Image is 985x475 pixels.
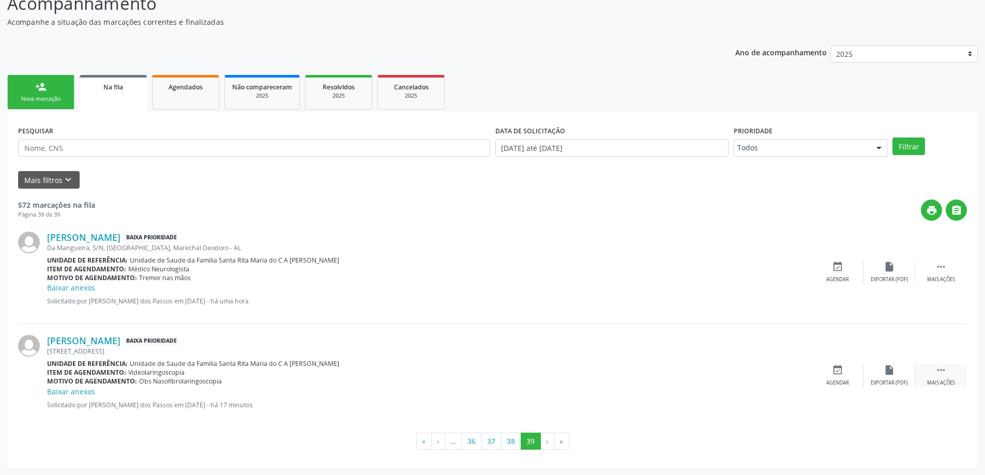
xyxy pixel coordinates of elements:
button: Go to first page [416,433,432,450]
button: print [921,200,942,221]
span: Na fila [103,83,123,91]
span: Obs Nasofibrolaringoscopia [139,377,222,386]
div: [STREET_ADDRESS] [47,347,812,356]
span: Agendados [169,83,203,91]
i:  [951,205,962,216]
span: Cancelados [394,83,429,91]
span: Unidade de Saude da Familia Santa Rita Maria do C A [PERSON_NAME] [130,256,339,265]
ul: Pagination [18,433,967,450]
a: [PERSON_NAME] [47,232,120,243]
b: Item de agendamento: [47,265,126,273]
img: img [18,232,40,253]
img: img [18,335,40,357]
p: Ano de acompanhamento [735,45,827,58]
div: Nova marcação [15,95,67,103]
i: keyboard_arrow_down [63,174,74,186]
span: Todos [737,143,866,153]
div: 2025 [313,92,365,100]
p: Acompanhe a situação das marcações correntes e finalizadas [7,17,687,27]
a: [PERSON_NAME] [47,335,120,346]
i: insert_drive_file [884,261,895,272]
i:  [935,261,947,272]
div: person_add [35,81,47,93]
b: Unidade de referência: [47,359,128,368]
span: Unidade de Saude da Familia Santa Rita Maria do C A [PERSON_NAME] [130,359,339,368]
b: Item de agendamento: [47,368,126,377]
i: print [926,205,937,216]
i:  [935,364,947,376]
a: Baixar anexos [47,387,95,396]
button: Go to page 38 [501,433,521,450]
b: Motivo de agendamento: [47,273,137,282]
button: Filtrar [892,137,925,155]
button: Go to page 39 [521,433,541,450]
div: Agendar [826,379,849,387]
span: Resolvidos [323,83,355,91]
span: Videolaringoscopia [128,368,185,377]
button: Mais filtroskeyboard_arrow_down [18,171,80,189]
p: Solicitado por [PERSON_NAME] dos Passos em [DATE] - há 17 minutos [47,401,812,409]
a: Baixar anexos [47,283,95,293]
div: 2025 [385,92,437,100]
button:  [946,200,967,221]
button: Go to page 37 [481,433,502,450]
span: Tremor nas mãos [139,273,191,282]
div: Página 39 de 39 [18,210,95,219]
div: Exportar (PDF) [871,379,908,387]
span: Não compareceram [232,83,292,91]
i: event_available [832,261,843,272]
input: Nome, CNS [18,139,490,157]
div: Mais ações [927,379,955,387]
div: Exportar (PDF) [871,276,908,283]
span: Baixa Prioridade [124,232,179,243]
b: Unidade de referência: [47,256,128,265]
span: Médico Neurologista [128,265,189,273]
label: DATA DE SOLICITAÇÃO [495,123,565,139]
div: Agendar [826,276,849,283]
label: PESQUISAR [18,123,53,139]
input: Selecione um intervalo [495,139,729,157]
div: Mais ações [927,276,955,283]
i: event_available [832,364,843,376]
i: insert_drive_file [884,364,895,376]
label: Prioridade [734,123,772,139]
button: Go to page 36 [462,433,482,450]
button: Go to previous page [431,433,445,450]
strong: 572 marcações na fila [18,200,95,210]
b: Motivo de agendamento: [47,377,137,386]
p: Solicitado por [PERSON_NAME] dos Passos em [DATE] - há uma hora [47,297,812,305]
div: Da Mangueira, S/N, [GEOGRAPHIC_DATA], Marechal Deodoro - AL [47,243,812,252]
div: 2025 [232,92,292,100]
span: Baixa Prioridade [124,335,179,346]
